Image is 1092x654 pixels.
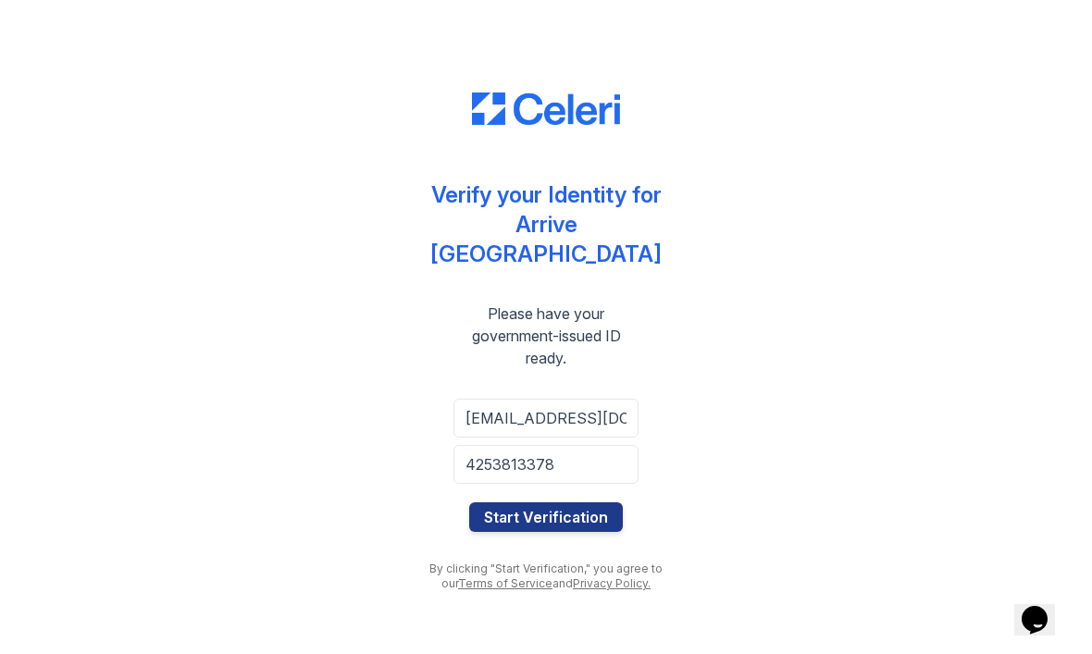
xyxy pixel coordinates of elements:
[416,180,676,269] div: Verify your Identity for Arrive [GEOGRAPHIC_DATA]
[416,561,676,591] div: By clicking "Start Verification," you agree to our and
[472,93,620,126] img: CE_Logo_Blue-a8612792a0a2168367f1c8372b55b34899dd931a85d93a1a3d3e32e68fde9ad4.png
[416,302,676,369] div: Please have your government-issued ID ready.
[453,445,639,484] input: Phone
[573,576,651,590] a: Privacy Policy.
[453,399,639,438] input: Email
[458,576,552,590] a: Terms of Service
[1014,580,1073,635] iframe: chat widget
[469,502,623,532] button: Start Verification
